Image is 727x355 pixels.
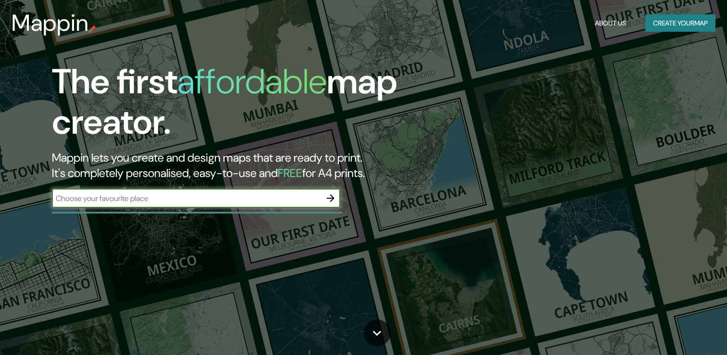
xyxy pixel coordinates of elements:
img: mappin-pin [89,25,97,33]
h1: The first map creator. [52,62,416,150]
h2: Mappin lets you create and design maps that are ready to print. It's completely personalised, eas... [52,150,416,181]
button: About Us [591,14,630,32]
h5: FREE [278,165,302,180]
input: Choose your favourite place [52,193,321,204]
h3: Mappin [12,10,89,37]
button: Create yourmap [645,14,715,32]
h1: affordable [177,59,327,104]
